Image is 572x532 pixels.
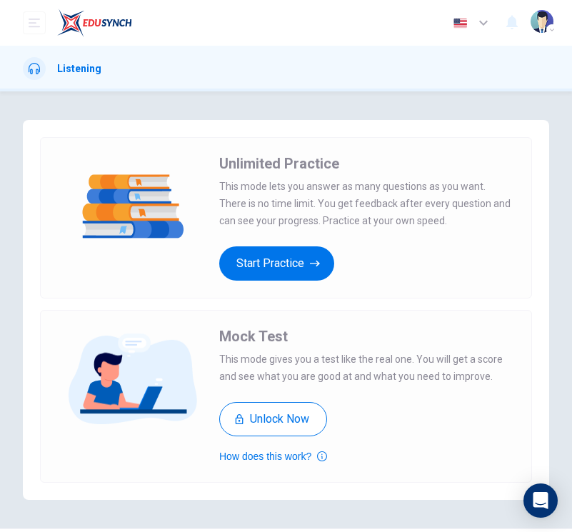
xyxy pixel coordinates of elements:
span: Mock Test [219,328,288,345]
img: Profile picture [531,10,553,33]
button: How does this work? [219,448,327,465]
span: This mode gives you a test like the real one. You will get a score and see what you are good at a... [219,351,514,385]
img: en [451,18,469,29]
img: EduSynch logo [57,9,132,37]
button: Start Practice [219,246,334,281]
span: Unlimited Practice [219,155,339,172]
button: open mobile menu [23,11,46,34]
h1: Listening [57,63,101,74]
div: Open Intercom Messenger [523,483,558,518]
span: This mode lets you answer as many questions as you want. There is no time limit. You get feedback... [219,178,514,229]
button: Unlock Now [219,402,327,436]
